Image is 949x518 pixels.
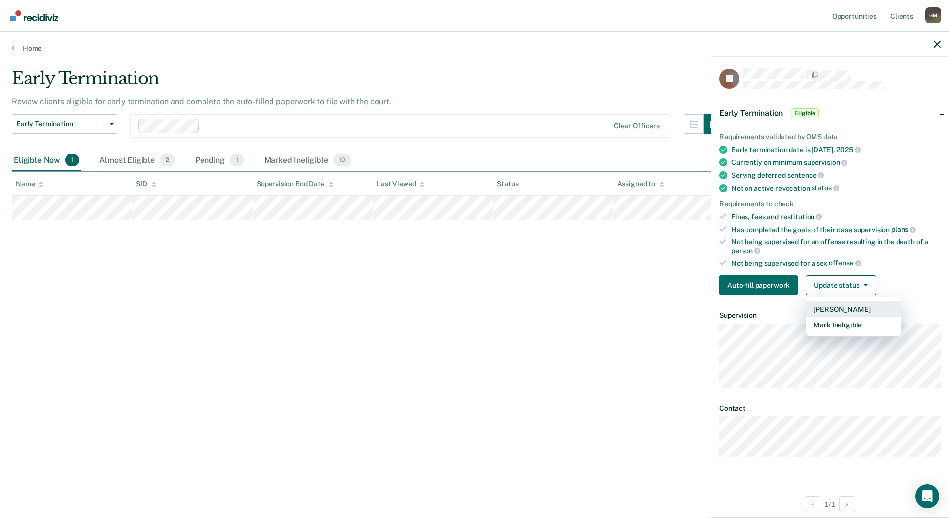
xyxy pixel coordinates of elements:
button: Profile dropdown button [925,7,941,23]
a: Navigate to form link [719,275,802,295]
div: Requirements validated by OMS data [719,133,941,141]
button: Mark Ineligible [806,317,901,333]
dt: Contact [719,404,941,413]
div: Currently on minimum [731,158,941,167]
span: offense [829,259,861,267]
span: status [812,184,839,192]
div: Clear officers [614,122,660,130]
dt: Supervision [719,311,941,320]
span: 1 [230,154,244,167]
div: Fines, fees and [731,212,941,221]
div: Eligible Now [12,150,81,172]
div: Not on active revocation [731,184,941,193]
span: 1 [65,154,79,167]
div: Marked Ineligible [262,150,352,172]
div: G M [925,7,941,23]
span: 2025 [836,146,860,154]
span: 10 [333,154,351,167]
div: Not being supervised for a sex [731,259,941,268]
button: Next Opportunity [839,496,855,512]
div: Early termination date is [DATE], [731,145,941,154]
span: restitution [780,213,822,221]
button: Auto-fill paperwork [719,275,798,295]
button: [PERSON_NAME] [806,301,901,317]
span: sentence [787,171,824,179]
img: Recidiviz [10,10,58,21]
a: Home [12,44,937,53]
div: SID [136,180,156,188]
div: Pending [193,150,246,172]
div: Early TerminationEligible [711,97,949,129]
div: Almost Eligible [97,150,177,172]
div: Serving deferred [731,171,941,180]
span: person [731,247,760,255]
span: Eligible [791,108,819,118]
span: plans [891,225,916,233]
button: Previous Opportunity [805,496,820,512]
div: Has completed the goals of their case supervision [731,225,941,234]
p: Review clients eligible for early termination and complete the auto-filled paperwork to file with... [12,97,391,106]
div: Requirements to check [719,200,941,208]
div: Status [497,180,518,188]
div: Name [16,180,44,188]
div: 1 / 1 [711,491,949,517]
button: Update status [806,275,876,295]
div: Early Termination [12,68,724,97]
div: Assigned to [617,180,664,188]
div: Open Intercom Messenger [915,484,939,508]
div: Not being supervised for an offense resulting in the death of a [731,238,941,255]
div: Supervision End Date [257,180,334,188]
span: Early Termination [16,120,106,128]
span: supervision [804,158,847,166]
span: Early Termination [719,108,783,118]
div: Last Viewed [377,180,425,188]
span: 2 [160,154,175,167]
